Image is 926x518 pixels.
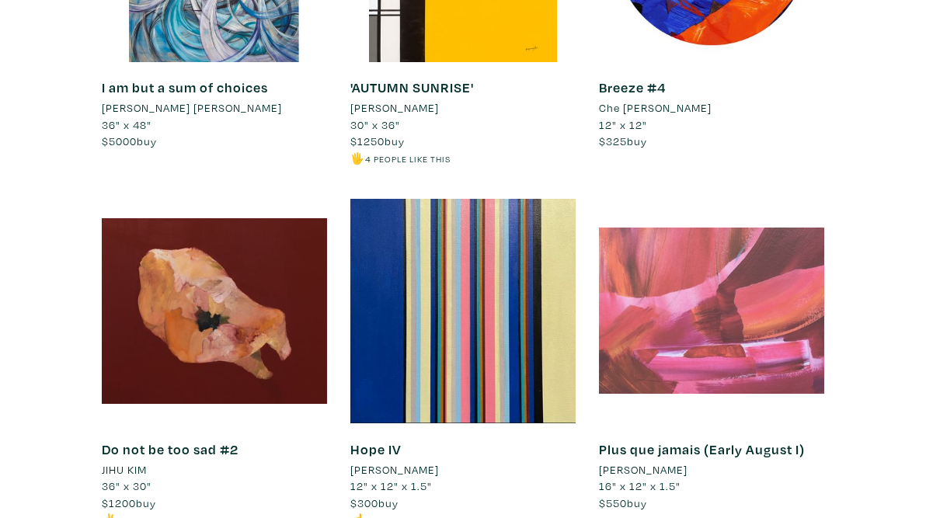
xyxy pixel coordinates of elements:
[350,461,576,478] a: [PERSON_NAME]
[102,461,327,478] a: JIHU KIM
[599,461,688,478] li: [PERSON_NAME]
[599,495,627,510] span: $550
[102,134,157,148] span: buy
[102,117,151,132] span: 36" x 48"
[365,153,451,165] small: 4 people like this
[102,478,151,493] span: 36" x 30"
[102,495,156,510] span: buy
[599,99,712,116] li: Che [PERSON_NAME]
[350,99,576,116] a: [PERSON_NAME]
[102,78,268,96] a: I am but a sum of choices
[102,440,238,458] a: Do not be too sad #2
[599,440,805,458] a: Plus que jamais (Early August I)
[350,78,474,96] a: 'AUTUMN SUNRISE'
[350,134,405,148] span: buy
[350,440,402,458] a: Hope IV
[102,461,147,478] li: JIHU KIM
[350,461,439,478] li: [PERSON_NAME]
[599,134,647,148] span: buy
[350,99,439,116] li: [PERSON_NAME]
[102,99,282,116] li: [PERSON_NAME] [PERSON_NAME]
[599,134,627,148] span: $325
[350,478,432,493] span: 12" x 12" x 1.5"
[599,99,824,116] a: Che [PERSON_NAME]
[350,134,385,148] span: $1250
[599,78,666,96] a: Breeze #4
[102,495,136,510] span: $1200
[350,495,399,510] span: buy
[599,495,647,510] span: buy
[102,99,327,116] a: [PERSON_NAME] [PERSON_NAME]
[599,461,824,478] a: [PERSON_NAME]
[599,117,647,132] span: 12" x 12"
[102,134,137,148] span: $5000
[599,478,681,493] span: 16" x 12" x 1.5"
[350,495,378,510] span: $300
[350,150,576,167] li: 🖐️
[350,117,400,132] span: 30" x 36"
